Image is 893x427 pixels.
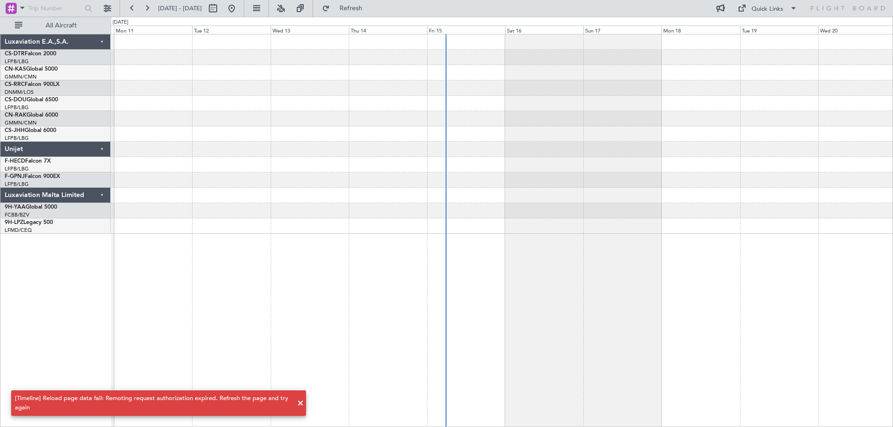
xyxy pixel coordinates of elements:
button: Refresh [318,1,373,16]
a: 9H-YAAGlobal 5000 [5,204,57,210]
span: CS-JHH [5,128,25,133]
span: CS-DTR [5,51,25,57]
a: LFPB/LBG [5,135,29,142]
a: F-GPNJFalcon 900EX [5,174,60,179]
a: LFPB/LBG [5,181,29,188]
div: Fri 15 [427,26,505,34]
div: Mon 11 [114,26,192,34]
a: LFPB/LBG [5,165,29,172]
div: Quick Links [752,5,783,14]
a: FCBB/BZV [5,211,29,218]
div: Mon 18 [661,26,740,34]
a: CS-JHHGlobal 6000 [5,128,56,133]
button: Quick Links [733,1,802,16]
div: Wed 13 [271,26,349,34]
div: Sun 17 [583,26,661,34]
a: CS-RRCFalcon 900LX [5,82,60,87]
a: LFPB/LBG [5,104,29,111]
a: LFPB/LBG [5,58,29,65]
a: GMMN/CMN [5,119,37,126]
span: CN-RAK [5,112,27,118]
div: [Timeline] Reload page data fail: Remoting request authorization expired. Refresh the page and tr... [15,394,292,412]
a: CN-RAKGlobal 6000 [5,112,58,118]
div: Tue 19 [740,26,818,34]
a: CS-DTRFalcon 2000 [5,51,56,57]
span: CS-RRC [5,82,25,87]
span: CS-DOU [5,97,27,103]
a: 9H-LPZLegacy 500 [5,220,53,225]
a: CN-KASGlobal 5000 [5,66,58,72]
a: GMMN/CMN [5,73,37,80]
span: 9H-YAA [5,204,26,210]
a: DNMM/LOS [5,89,33,96]
span: All Aircraft [24,22,98,29]
div: Sat 16 [505,26,583,34]
a: F-HECDFalcon 7X [5,158,51,164]
span: [DATE] - [DATE] [158,4,202,13]
span: Refresh [332,5,371,12]
a: LFMD/CEQ [5,227,32,234]
span: F-HECD [5,158,25,164]
div: Tue 12 [192,26,270,34]
div: [DATE] [113,19,128,26]
span: F-GPNJ [5,174,25,179]
div: Thu 14 [349,26,427,34]
span: 9H-LPZ [5,220,23,225]
button: All Aircraft [10,18,101,33]
input: Trip Number [28,1,82,15]
a: CS-DOUGlobal 6500 [5,97,58,103]
span: CN-KAS [5,66,26,72]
